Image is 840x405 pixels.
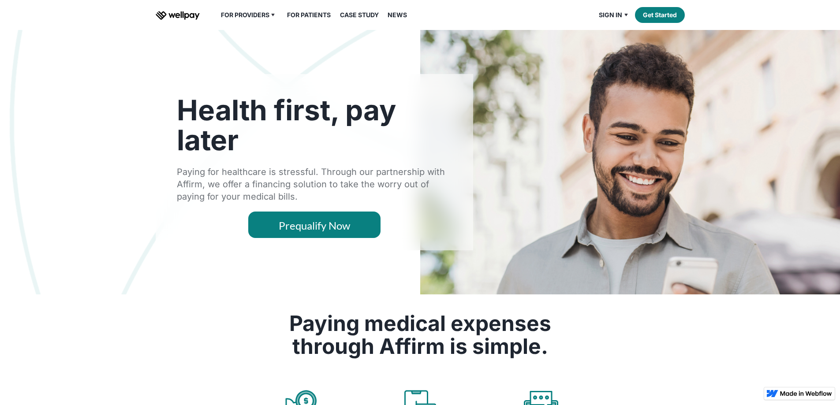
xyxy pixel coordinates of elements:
[177,166,452,203] div: Paying for healthcare is stressful. Through our partnership with Affirm, we offer a financing sol...
[216,10,282,20] div: For Providers
[382,10,412,20] a: News
[177,95,452,155] h1: Health first, pay later
[594,10,635,20] div: Sign in
[156,10,200,20] a: home
[221,10,269,20] div: For Providers
[248,212,381,238] a: Prequalify Now
[599,10,622,20] div: Sign in
[635,7,685,23] a: Get Started
[335,10,384,20] a: Case Study
[261,312,579,358] h2: Paying medical expenses through Affirm is simple.
[780,391,832,396] img: Made in Webflow
[282,10,336,20] a: For Patients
